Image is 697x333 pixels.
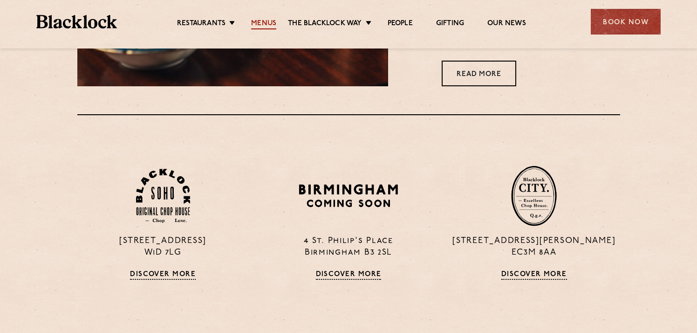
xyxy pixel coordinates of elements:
div: Book Now [591,9,661,35]
img: City-stamp-default.svg [511,166,557,226]
a: Menus [251,19,276,29]
a: Our News [487,19,526,29]
a: The Blacklock Way [288,19,362,29]
a: Discover More [501,271,567,280]
a: Discover More [316,271,382,280]
p: 4 St. Philip's Place Birmingham B3 2SL [263,236,434,259]
p: [STREET_ADDRESS][PERSON_NAME] EC3M 8AA [448,236,620,259]
a: Restaurants [177,19,225,29]
img: BIRMINGHAM-P22_-e1747915156957.png [297,181,400,210]
a: Read More [442,61,516,86]
a: Discover More [130,271,196,280]
img: BL_Textured_Logo-footer-cropped.svg [36,15,117,28]
a: People [388,19,413,29]
img: Soho-stamp-default.svg [136,169,190,223]
p: [STREET_ADDRESS] W1D 7LG [77,236,249,259]
a: Gifting [436,19,464,29]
